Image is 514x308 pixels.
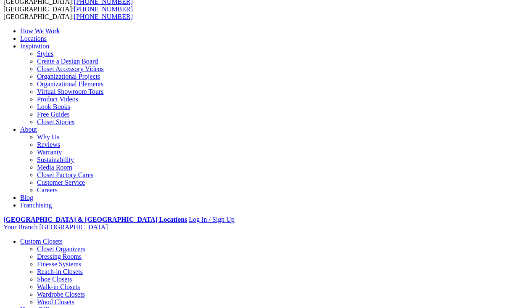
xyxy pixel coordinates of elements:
a: Franchising [20,202,52,209]
span: [GEOGRAPHIC_DATA] [39,223,108,231]
a: Shoe Closets [37,276,72,283]
a: [GEOGRAPHIC_DATA] & [GEOGRAPHIC_DATA] Locations [3,216,187,223]
a: Warranty [37,149,62,156]
a: How We Work [20,27,60,35]
a: Wood Closets [37,298,74,305]
a: Dressing Rooms [37,253,82,260]
a: Closet Organizers [37,245,85,252]
a: Customer Service [37,179,85,186]
a: Closet Stories [37,118,74,125]
a: Custom Closets [20,238,63,245]
a: Your Branch [GEOGRAPHIC_DATA] [3,223,108,231]
a: Blog [20,194,33,201]
a: Why Us [37,133,59,141]
a: Reviews [37,141,60,148]
a: Organizational Elements [37,80,103,88]
a: Free Guides [37,111,70,118]
a: Styles [37,50,53,57]
span: Your Branch [3,223,37,231]
a: Media Room [37,164,72,171]
a: Locations [20,35,47,42]
a: Careers [37,186,58,194]
span: [GEOGRAPHIC_DATA]: [GEOGRAPHIC_DATA]: [3,5,133,20]
a: Reach-in Closets [37,268,83,275]
a: Product Videos [37,96,78,103]
a: Look Books [37,103,70,110]
a: [PHONE_NUMBER] [74,5,133,13]
a: Log In / Sign Up [189,216,234,223]
a: Inspiration [20,42,49,50]
a: Walk-in Closets [37,283,80,290]
a: Finesse Systems [37,260,81,268]
a: Create a Design Board [37,58,98,65]
a: Organizational Projects [37,73,100,80]
a: [PHONE_NUMBER] [74,13,133,20]
a: Sustainability [37,156,74,163]
a: Wardrobe Closets [37,291,85,298]
a: About [20,126,37,133]
a: Closet Factory Cares [37,171,93,178]
a: Closet Accessory Videos [37,65,104,72]
a: Virtual Showroom Tours [37,88,104,95]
